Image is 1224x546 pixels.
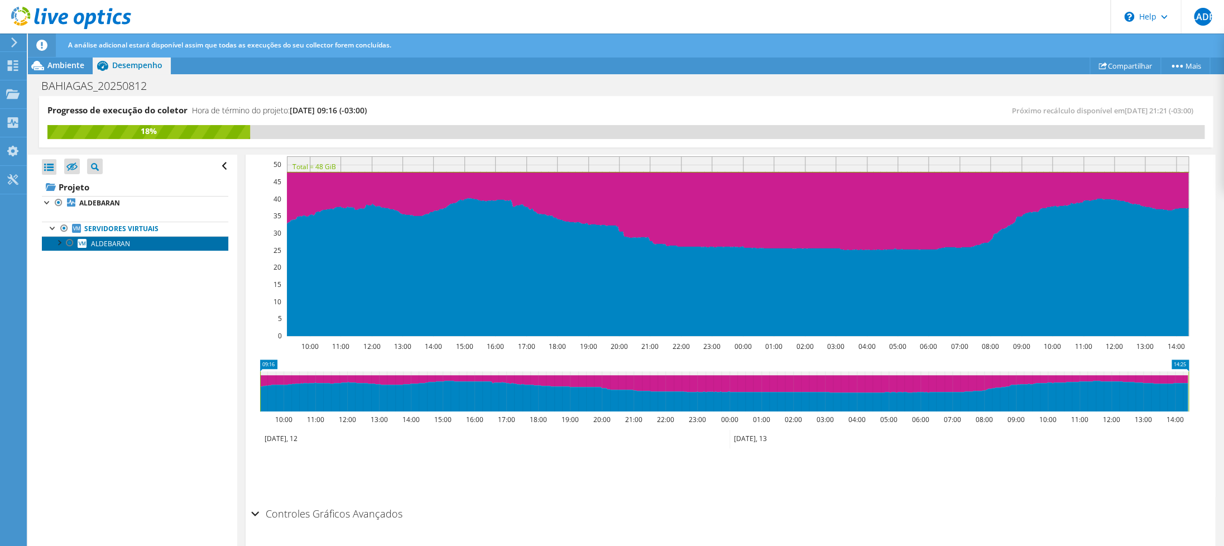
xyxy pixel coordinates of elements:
text: 15 [273,280,281,289]
text: 13:00 [371,415,388,424]
text: 02:00 [785,415,802,424]
h4: Hora de término do projeto: [192,104,367,117]
text: 19:00 [580,342,597,351]
text: 17:00 [498,415,515,424]
text: 13:00 [1135,415,1152,424]
text: 5 [278,314,282,323]
text: 16:00 [466,415,483,424]
text: 21:00 [625,415,642,424]
span: LADP [1194,8,1212,26]
span: Desempenho [112,60,162,70]
text: 17:00 [518,342,535,351]
text: 03:00 [827,342,844,351]
text: 21:00 [641,342,659,351]
text: 00:00 [721,415,738,424]
span: A análise adicional estará disponível assim que todas as execuções do seu collector forem concluí... [68,40,391,50]
text: 00:00 [735,342,752,351]
span: ALDEBARAN [91,239,130,248]
text: 10 [273,297,281,306]
text: 14:00 [1167,415,1184,424]
span: [DATE] 21:21 (-03:00) [1125,106,1193,116]
text: 07:00 [944,415,961,424]
text: 02:00 [796,342,814,351]
div: 18% [47,125,250,137]
span: [DATE] 09:16 (-03:00) [290,105,367,116]
text: 13:00 [394,342,411,351]
text: 01:00 [753,415,770,424]
b: ALDEBARAN [79,198,120,208]
svg: \n [1124,12,1134,22]
text: 35 [273,211,281,221]
text: 22:00 [673,342,690,351]
text: 11:00 [1075,342,1092,351]
text: 10:00 [301,342,319,351]
text: 50 [273,160,281,169]
text: 10:00 [1044,342,1061,351]
span: Próximo recálculo disponível em [1012,106,1199,116]
a: Servidores virtuais [42,222,228,236]
text: 45 [273,177,281,186]
text: 13:00 [1136,342,1154,351]
text: 03:00 [817,415,834,424]
text: 25 [273,246,281,255]
text: 06:00 [920,342,937,351]
text: 08:00 [976,415,993,424]
text: 07:00 [951,342,968,351]
text: 12:00 [1103,415,1120,424]
text: 05:00 [880,415,897,424]
h1: BAHIAGAS_20250812 [36,80,164,92]
text: 22:00 [657,415,674,424]
text: 14:00 [425,342,442,351]
text: 10:00 [275,415,292,424]
text: 15:00 [456,342,473,351]
text: 10:00 [1039,415,1057,424]
text: 20:00 [611,342,628,351]
text: 05:00 [889,342,906,351]
text: 14:00 [402,415,420,424]
text: 12:00 [363,342,381,351]
text: 20 [273,262,281,272]
text: 11:00 [332,342,349,351]
text: 01:00 [765,342,783,351]
a: ALDEBARAN [42,196,228,210]
text: 20:00 [593,415,611,424]
span: Ambiente [47,60,84,70]
a: Projeto [42,178,228,196]
text: 18:00 [530,415,547,424]
text: 14:00 [1168,342,1185,351]
h2: Controles Gráficos Avançados [251,502,402,525]
text: 06:00 [912,415,929,424]
text: 04:00 [858,342,876,351]
text: 04:00 [848,415,866,424]
text: Total = 48 GiB [292,162,336,171]
text: 19:00 [561,415,579,424]
text: 18:00 [549,342,566,351]
text: 30 [273,228,281,238]
text: 15:00 [434,415,452,424]
a: Mais [1160,57,1210,74]
text: 16:00 [487,342,504,351]
a: ALDEBARAN [42,236,228,251]
text: 23:00 [689,415,706,424]
text: 40 [273,194,281,204]
text: 12:00 [339,415,356,424]
text: 0 [278,331,282,341]
text: 09:00 [1007,415,1025,424]
text: 23:00 [703,342,721,351]
a: Compartilhar [1089,57,1161,74]
text: 12:00 [1106,342,1123,351]
text: 09:00 [1013,342,1030,351]
text: 08:00 [982,342,999,351]
text: 11:00 [307,415,324,424]
text: 11:00 [1071,415,1088,424]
